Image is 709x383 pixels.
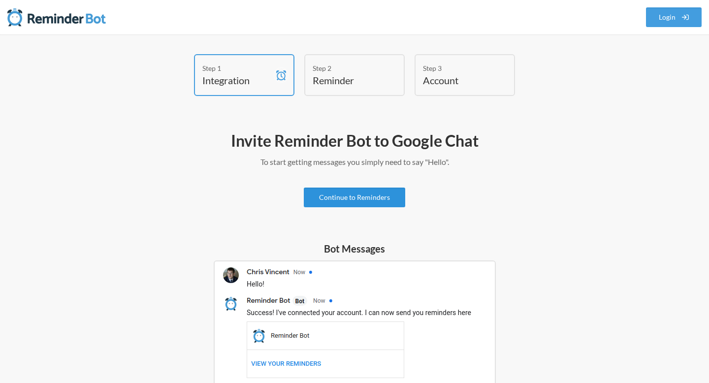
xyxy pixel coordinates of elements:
h4: Reminder [313,73,382,87]
h4: Integration [202,73,271,87]
p: To start getting messages you simply need to say "Hello". [69,156,640,168]
h4: Account [423,73,492,87]
a: Continue to Reminders [304,188,405,207]
div: Step 3 [423,63,492,73]
h2: Invite Reminder Bot to Google Chat [69,130,640,151]
div: Step 2 [313,63,382,73]
a: Login [646,7,702,27]
div: Step 1 [202,63,271,73]
h5: Bot Messages [214,242,496,255]
img: Reminder Bot [7,7,106,27]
